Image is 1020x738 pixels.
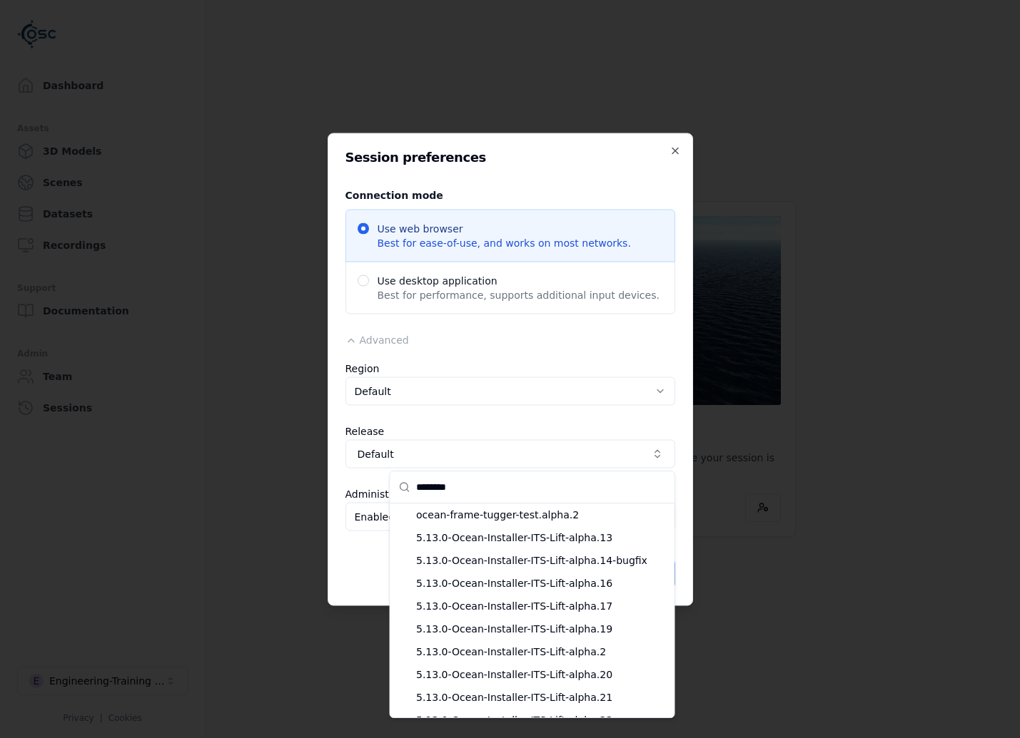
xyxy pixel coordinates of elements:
[416,622,666,636] span: 5.13.0-Ocean-Installer-ITS-Lift-alpha.19
[416,508,666,522] span: ocean-frame-tugger-test.alpha.2
[416,645,666,659] span: 5.13.0-Ocean-Installer-ITS-Lift-alpha.2
[416,690,666,704] span: 5.13.0-Ocean-Installer-ITS-Lift-alpha.21
[416,713,666,727] span: 5.13.0-Ocean-Installer-ITS-Lift-alpha.23
[416,599,666,613] span: 5.13.0-Ocean-Installer-ITS-Lift-alpha.17
[416,553,666,568] span: 5.13.0-Ocean-Installer-ITS-Lift-alpha.14-bugfix
[390,503,675,717] div: Suggestions
[416,576,666,590] span: 5.13.0-Ocean-Installer-ITS-Lift-alpha.16
[416,667,666,682] span: 5.13.0-Ocean-Installer-ITS-Lift-alpha.20
[416,531,666,545] span: 5.13.0-Ocean-Installer-ITS-Lift-alpha.13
